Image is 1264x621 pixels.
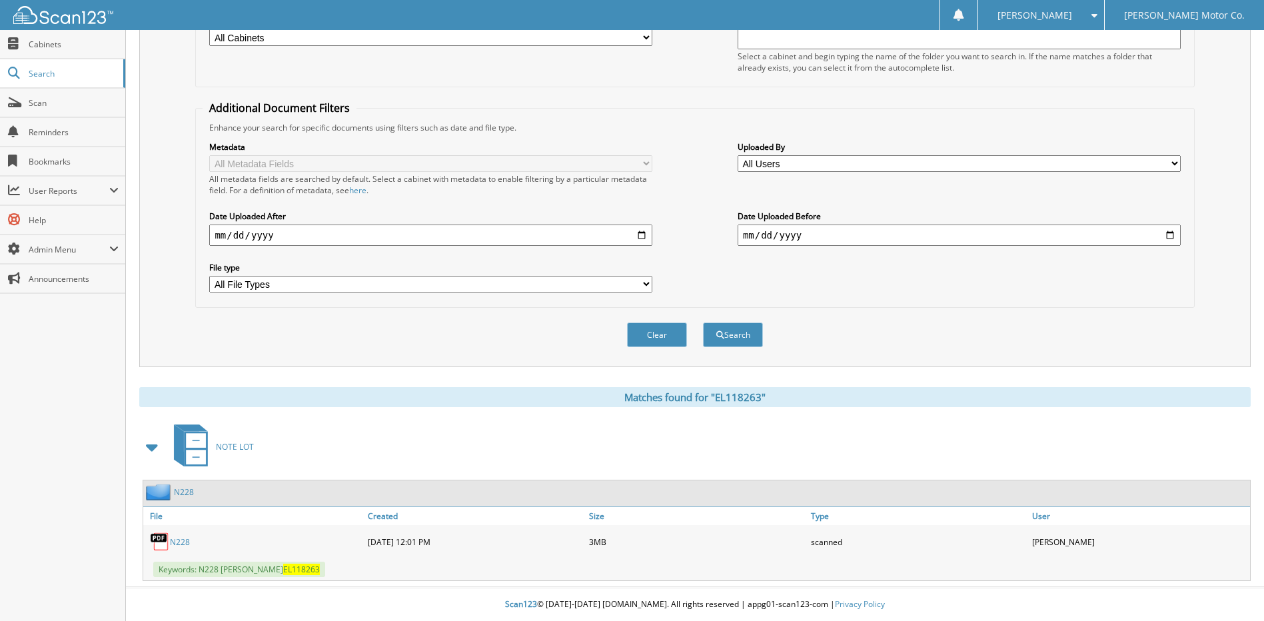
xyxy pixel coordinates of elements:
button: Search [703,322,763,347]
label: Metadata [209,141,652,153]
label: Uploaded By [738,141,1181,153]
span: Bookmarks [29,156,119,167]
span: Scan123 [505,598,537,610]
a: User [1029,507,1250,525]
span: [PERSON_NAME] Motor Co. [1124,11,1245,19]
img: scan123-logo-white.svg [13,6,113,24]
div: 3MB [586,528,807,555]
span: EL118263 [283,564,320,575]
label: Date Uploaded After [209,211,652,222]
button: Clear [627,322,687,347]
a: Privacy Policy [835,598,885,610]
a: NOTE LOT [166,420,254,473]
input: end [738,225,1181,246]
span: Admin Menu [29,244,109,255]
div: [PERSON_NAME] [1029,528,1250,555]
div: Matches found for "EL118263" [139,387,1251,407]
iframe: Chat Widget [1197,557,1264,621]
label: Date Uploaded Before [738,211,1181,222]
span: Reminders [29,127,119,138]
a: File [143,507,364,525]
span: NOTE LOT [216,441,254,452]
span: Announcements [29,273,119,285]
label: File type [209,262,652,273]
a: Size [586,507,807,525]
img: PDF.png [150,532,170,552]
a: here [349,185,366,196]
div: [DATE] 12:01 PM [364,528,586,555]
div: Enhance your search for specific documents using filters such as date and file type. [203,122,1187,133]
div: scanned [808,528,1029,555]
legend: Additional Document Filters [203,101,356,115]
span: Search [29,68,117,79]
span: Keywords: N228 [PERSON_NAME] [153,562,325,577]
span: Cabinets [29,39,119,50]
span: User Reports [29,185,109,197]
div: © [DATE]-[DATE] [DOMAIN_NAME]. All rights reserved | appg01-scan123-com | [126,588,1264,621]
a: Created [364,507,586,525]
img: folder2.png [146,484,174,500]
div: All metadata fields are searched by default. Select a cabinet with metadata to enable filtering b... [209,173,652,196]
span: Help [29,215,119,226]
a: N228 [170,536,190,548]
span: Scan [29,97,119,109]
a: N228 [174,486,194,498]
a: Type [808,507,1029,525]
span: [PERSON_NAME] [997,11,1072,19]
input: start [209,225,652,246]
div: Select a cabinet and begin typing the name of the folder you want to search in. If the name match... [738,51,1181,73]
